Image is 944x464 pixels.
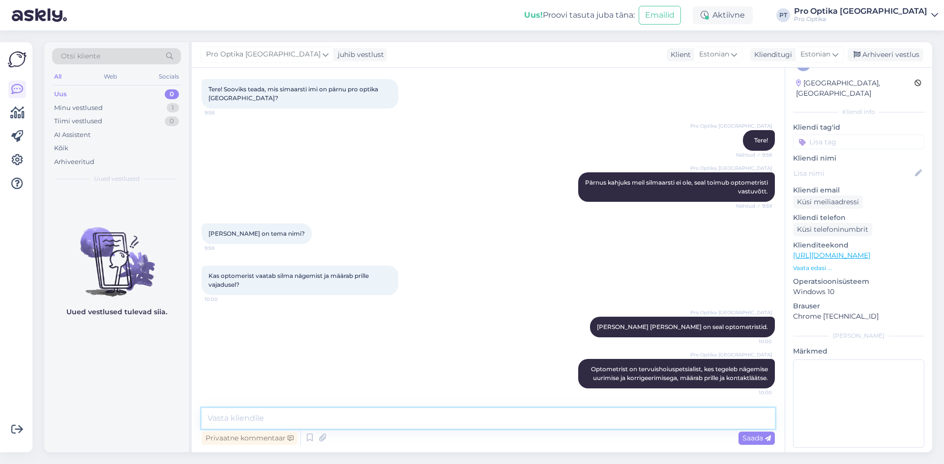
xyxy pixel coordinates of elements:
p: Kliendi email [793,185,924,195]
div: Privaatne kommentaar [202,432,297,445]
a: [URL][DOMAIN_NAME] [793,251,870,260]
p: Brauser [793,301,924,311]
div: 0 [165,116,179,126]
div: Kõik [54,143,68,153]
div: Aktiivne [693,6,753,24]
div: Pro Optika [794,15,927,23]
span: Otsi kliente [61,51,100,61]
div: Socials [157,70,181,83]
input: Lisa nimi [794,168,913,179]
div: juhib vestlust [334,50,384,60]
span: Nähtud ✓ 9:58 [735,151,772,159]
div: Tiimi vestlused [54,116,102,126]
span: Pro Optika [GEOGRAPHIC_DATA] [690,164,772,172]
span: Estonian [800,49,830,60]
p: Uued vestlused tulevad siia. [66,307,167,317]
p: Operatsioonisüsteem [793,276,924,287]
span: Pro Optika [GEOGRAPHIC_DATA] [690,309,772,316]
b: Uus! [524,10,543,20]
span: Estonian [699,49,729,60]
span: Uued vestlused [94,174,140,183]
div: All [52,70,63,83]
div: Klient [667,50,691,60]
div: 1 [167,103,179,113]
div: Pro Optika [GEOGRAPHIC_DATA] [794,7,927,15]
div: Minu vestlused [54,103,103,113]
input: Lisa tag [793,135,924,149]
p: Märkmed [793,346,924,356]
span: 9:59 [205,245,241,252]
p: Windows 10 [793,287,924,297]
div: Kliendi info [793,108,924,116]
span: Pro Optika [GEOGRAPHIC_DATA] [206,49,321,60]
span: Optometrist on tervuishoiuspetsialist, kes tegeleb nägemise uurimise ja korrigeerimisega, määrab ... [591,365,769,382]
span: 10:00 [735,338,772,345]
span: Pro Optika [GEOGRAPHIC_DATA] [690,351,772,358]
div: Arhiveeritud [54,157,94,167]
div: 0 [165,89,179,99]
p: Kliendi tag'id [793,122,924,133]
div: PT [776,8,790,22]
span: Pro Optika [GEOGRAPHIC_DATA] [690,122,772,130]
p: Vaata edasi ... [793,264,924,273]
span: 9:58 [205,109,241,116]
div: [GEOGRAPHIC_DATA], [GEOGRAPHIC_DATA] [796,78,914,99]
img: Askly Logo [8,50,27,69]
div: AI Assistent [54,130,90,140]
p: Kliendi nimi [793,153,924,164]
img: No chats [44,210,189,298]
div: [PERSON_NAME] [793,331,924,340]
span: Pärnus kahjuks meil silmaarsti ei ole, seal toimub optometristi vastuvõtt. [585,179,769,195]
div: Web [102,70,119,83]
span: Nähtud ✓ 9:59 [735,202,772,210]
div: Küsi telefoninumbrit [793,223,872,236]
a: Pro Optika [GEOGRAPHIC_DATA]Pro Optika [794,7,938,23]
span: Kas optomerist vaatab silma nägemist ja määrab prille vajadusel? [208,272,370,288]
div: Uus [54,89,67,99]
p: Chrome [TECHNICAL_ID] [793,311,924,322]
span: [PERSON_NAME] [PERSON_NAME] on seal optometristid. [597,323,768,330]
span: 10:00 [205,296,241,303]
div: Proovi tasuta juba täna: [524,9,635,21]
p: Kliendi telefon [793,213,924,223]
span: Tere! Sooviks teada, mis simaarsti imi on pärnu pro optika [GEOGRAPHIC_DATA]? [208,85,380,102]
span: Saada [742,434,771,442]
span: [PERSON_NAME] on tema nimi? [208,230,305,237]
p: Klienditeekond [793,240,924,250]
span: 10:00 [735,389,772,396]
div: Arhiveeri vestlus [848,48,923,61]
button: Emailid [639,6,681,25]
span: Tere! [754,136,768,144]
div: Klienditugi [750,50,792,60]
div: Küsi meiliaadressi [793,195,863,209]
